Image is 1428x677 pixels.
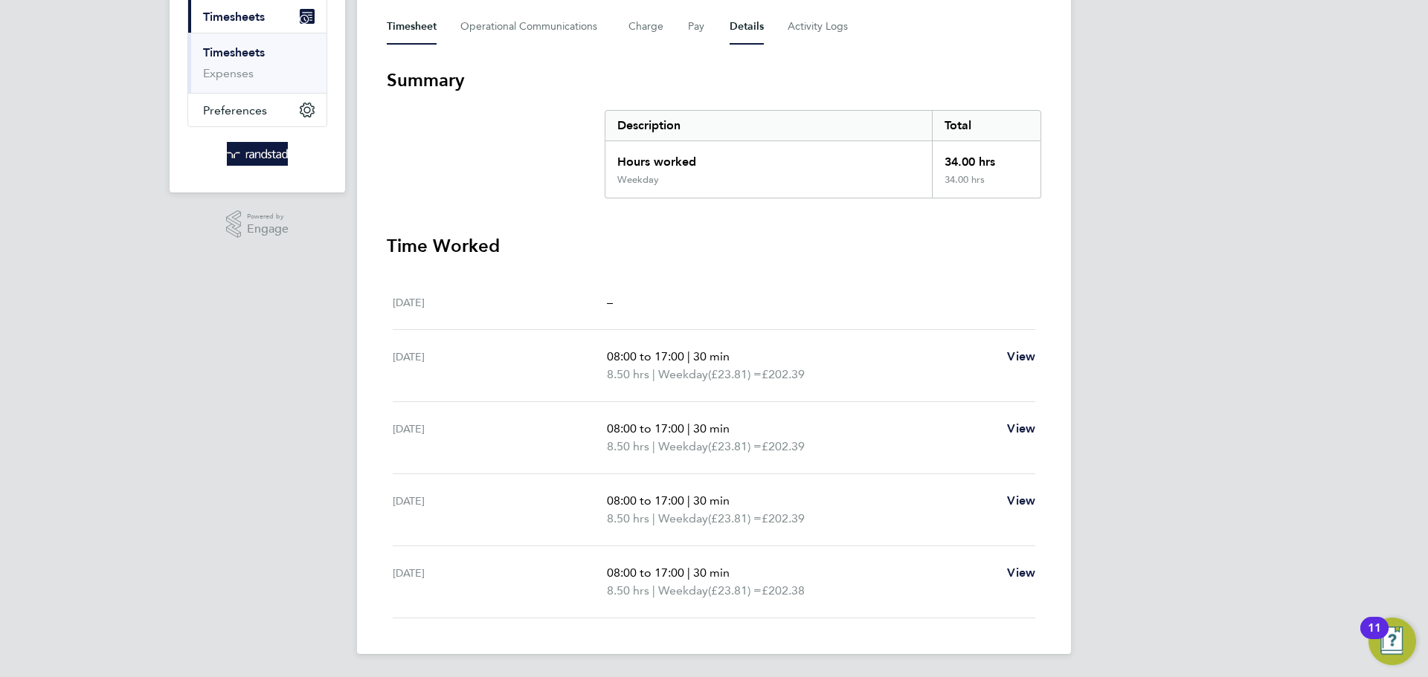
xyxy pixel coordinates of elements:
[607,566,684,580] span: 08:00 to 17:00
[708,583,762,597] span: (£23.81) =
[652,439,655,453] span: |
[1007,421,1035,435] span: View
[687,493,690,508] span: |
[607,583,649,597] span: 8.50 hrs
[605,110,1041,198] div: Summary
[188,33,327,93] div: Timesheets
[607,439,649,453] span: 8.50 hrs
[387,68,1041,92] h3: Summary
[203,66,254,80] a: Expenses
[387,234,1041,258] h3: Time Worked
[605,141,932,174] div: Hours worked
[693,421,730,435] span: 30 min
[1007,492,1035,510] a: View
[693,349,730,363] span: 30 min
[693,566,730,580] span: 30 min
[607,421,684,435] span: 08:00 to 17:00
[387,68,1041,618] section: Timesheet
[762,511,805,525] span: £202.39
[1007,566,1035,580] span: View
[203,45,265,59] a: Timesheets
[387,9,437,45] button: Timesheet
[1007,564,1035,582] a: View
[1368,618,1416,665] button: Open Resource Center, 11 new notifications
[227,142,289,166] img: randstad-logo-retina.png
[762,439,805,453] span: £202.39
[203,10,265,24] span: Timesheets
[607,367,649,381] span: 8.50 hrs
[247,223,289,236] span: Engage
[393,420,607,456] div: [DATE]
[607,511,649,525] span: 8.50 hrs
[628,9,664,45] button: Charge
[762,583,805,597] span: £202.38
[617,174,659,186] div: Weekday
[607,295,613,309] span: –
[393,564,607,600] div: [DATE]
[247,210,289,223] span: Powered by
[1007,420,1035,438] a: View
[393,348,607,383] div: [DATE]
[1368,628,1381,647] div: 11
[187,142,327,166] a: Go to home page
[708,367,762,381] span: (£23.81) =
[658,366,708,383] span: Weekday
[932,111,1041,140] div: Total
[693,493,730,508] span: 30 min
[203,103,267,117] span: Preferences
[688,9,706,45] button: Pay
[652,511,655,525] span: |
[708,439,762,453] span: (£23.81) =
[1007,349,1035,363] span: View
[393,492,607,528] div: [DATE]
[932,174,1041,198] div: 34.00 hrs
[687,349,690,363] span: |
[1007,348,1035,366] a: View
[393,294,607,311] div: [DATE]
[1007,493,1035,508] span: View
[658,510,708,528] span: Weekday
[762,367,805,381] span: £202.39
[607,493,684,508] span: 08:00 to 17:00
[188,94,327,126] button: Preferences
[652,583,655,597] span: |
[730,9,764,45] button: Details
[460,9,605,45] button: Operational Communications
[226,210,289,239] a: Powered byEngage
[658,582,708,600] span: Weekday
[687,421,690,435] span: |
[788,9,850,45] button: Activity Logs
[708,511,762,525] span: (£23.81) =
[607,349,684,363] span: 08:00 to 17:00
[932,141,1041,174] div: 34.00 hrs
[658,438,708,456] span: Weekday
[687,566,690,580] span: |
[652,367,655,381] span: |
[605,111,932,140] div: Description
